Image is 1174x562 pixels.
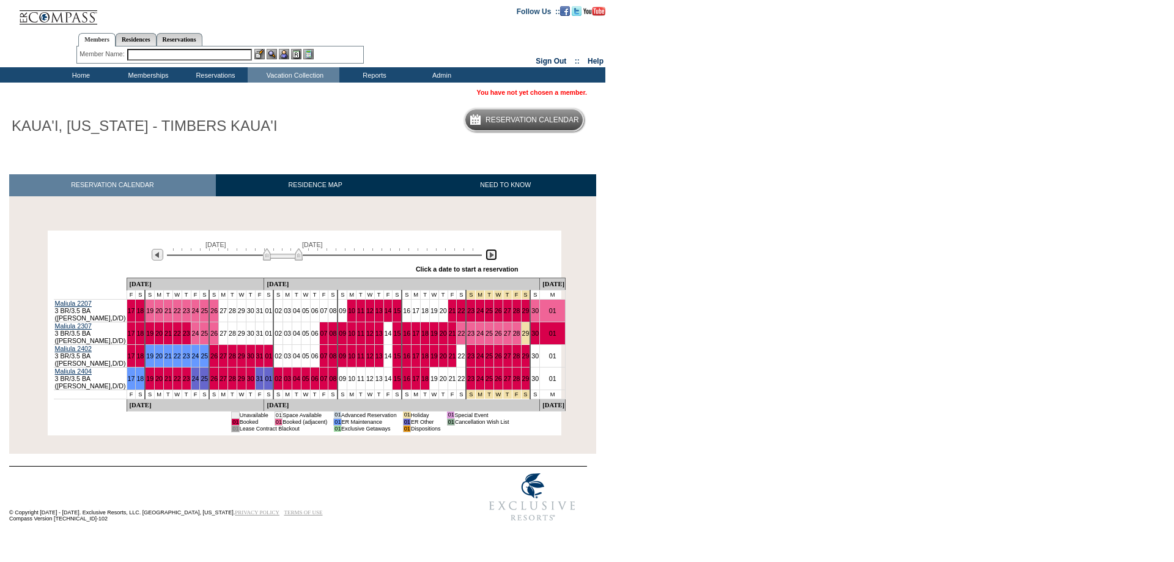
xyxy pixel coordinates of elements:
a: 22 [457,375,465,382]
a: 27 [504,330,511,337]
a: PRIVACY POLICY [235,509,279,516]
a: 19 [146,330,153,337]
a: 07 [320,330,328,337]
td: W [301,290,310,299]
td: T [374,290,383,299]
img: Follow us on Twitter [572,6,581,16]
a: 03 [284,352,291,360]
a: 08 [329,375,336,382]
a: 19 [146,307,153,314]
a: 07 [320,352,328,360]
a: 24 [476,330,484,337]
a: 02 [275,375,282,382]
a: 08 [329,307,336,314]
td: 3 BR/3.5 BA ([PERSON_NAME],D/D) [54,322,127,344]
td: S [136,390,145,399]
td: S [402,290,411,299]
td: W [365,290,374,299]
a: 01 [265,307,272,314]
a: 20 [155,352,163,360]
td: F [191,290,200,299]
a: 15 [393,352,401,360]
a: 06 [311,375,319,382]
a: 09 [339,330,346,337]
a: 21 [164,330,172,337]
a: Maliula 2402 [55,345,92,352]
a: 31 [256,375,264,382]
a: 22 [457,352,465,360]
td: 3 BR/3.5 BA ([PERSON_NAME],D/D) [54,367,127,390]
a: 17 [128,330,135,337]
a: 27 [220,330,227,337]
a: 13 [375,352,383,360]
a: 24 [192,307,199,314]
td: Home [46,67,113,83]
a: 27 [220,307,227,314]
a: 24 [476,307,484,314]
a: 20 [440,307,447,314]
a: 12 [366,307,374,314]
a: 25 [485,330,493,337]
a: 20 [440,375,447,382]
a: 14 [385,330,392,337]
a: 13 [375,330,383,337]
a: Follow us on Twitter [572,7,581,14]
td: T [356,290,366,299]
td: [DATE] [127,278,264,290]
a: 10 [348,307,355,314]
a: 26 [495,330,502,337]
a: 27 [220,375,227,382]
td: M [283,290,292,299]
a: 14 [385,375,392,382]
a: 17 [412,330,419,337]
a: 22 [457,307,465,314]
td: M [219,390,228,399]
a: 28 [513,330,520,337]
td: [DATE] [540,278,566,290]
a: 11 [357,375,364,382]
a: 18 [136,375,144,382]
a: 14 [385,352,392,360]
td: S [457,290,466,299]
td: S [393,290,402,299]
a: 23 [183,330,190,337]
a: 25 [485,375,493,382]
a: 21 [449,330,456,337]
a: 19 [430,352,438,360]
a: 04 [293,307,300,314]
td: T [421,290,430,299]
a: 12 [366,375,374,382]
td: S [338,290,347,299]
a: 28 [513,352,520,360]
a: 09 [339,375,346,382]
td: T [163,390,172,399]
a: 29 [238,330,245,337]
a: 25 [485,352,493,360]
a: 28 [229,307,236,314]
a: 22 [174,352,181,360]
a: Maliula 2207 [55,300,92,307]
a: 21 [449,307,456,314]
td: Thanksgiving [503,290,512,299]
a: 04 [293,375,300,382]
a: 08 [329,330,336,337]
td: T [246,290,255,299]
a: 24 [192,375,199,382]
a: 05 [302,352,309,360]
a: 26 [210,375,218,382]
td: S [209,390,218,399]
a: 20 [155,375,163,382]
a: 22 [457,330,465,337]
a: 23 [183,307,190,314]
span: You have not yet chosen a member. [477,89,587,96]
a: 02 [275,330,282,337]
a: 27 [504,375,511,382]
a: 22 [174,330,181,337]
a: 28 [229,352,236,360]
img: Exclusive Resorts [478,467,587,528]
td: F [127,290,136,299]
a: 29 [522,307,530,314]
td: 3 BR/3.5 BA ([PERSON_NAME],D/D) [54,299,127,322]
a: TERMS OF USE [284,509,323,516]
a: 01 [549,330,556,337]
